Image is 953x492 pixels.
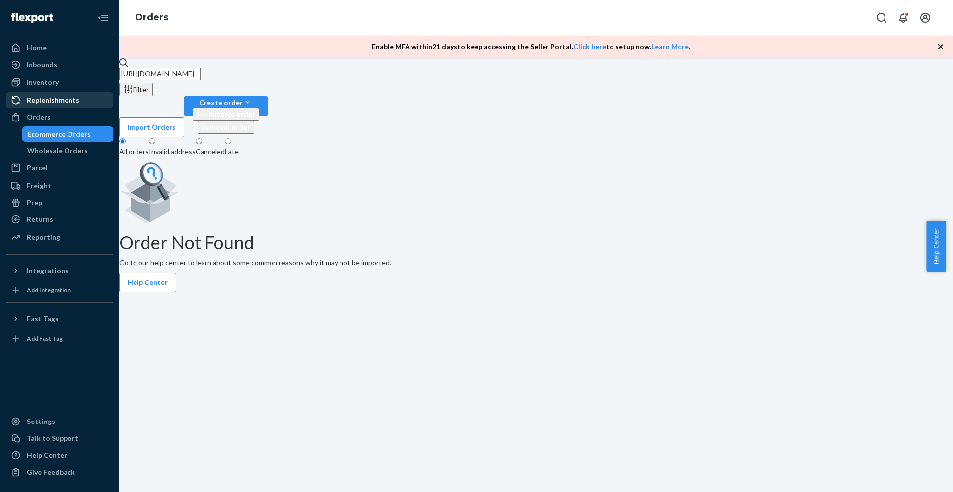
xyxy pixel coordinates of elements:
button: Removal order [198,121,254,134]
button: Open Search Box [872,8,891,28]
a: Orders [135,12,168,23]
div: Reporting [27,232,60,242]
a: Prep [6,195,113,211]
div: Settings [27,417,55,426]
div: Integrations [27,266,68,276]
a: Wholesale Orders [22,143,114,159]
a: Help Center [6,447,113,463]
div: Replenishments [27,95,79,105]
div: Filter [123,84,149,95]
div: Wholesale Orders [27,146,88,156]
a: Learn More [651,42,689,51]
button: Create orderEcommerce orderRemoval order [184,96,268,116]
button: Integrations [6,263,113,279]
div: Returns [27,214,53,224]
div: Orders [27,112,51,122]
a: Talk to Support [6,430,113,446]
div: Invalid address [149,147,196,157]
input: All orders [119,138,126,144]
button: Import Orders [119,117,184,137]
a: Add Fast Tag [6,331,113,347]
a: Add Integration [6,282,113,298]
a: Freight [6,178,113,194]
div: Freight [27,181,51,191]
a: Click here [573,42,606,51]
div: Prep [27,198,42,208]
div: Add Integration [27,286,71,294]
div: Canceled [196,147,225,157]
a: Inventory [6,74,113,90]
p: Go to our help center to learn about some common reasons why it may not be imported. [119,258,953,268]
button: Ecommerce order [193,108,259,121]
input: Invalid address [149,138,155,144]
img: Flexport logo [11,13,53,23]
div: Talk to Support [27,433,78,443]
a: Parcel [6,160,113,176]
button: Open account menu [915,8,935,28]
div: Inbounds [27,60,57,70]
button: Fast Tags [6,311,113,327]
a: Orders [6,109,113,125]
a: Returns [6,211,113,227]
input: Search orders [119,68,201,80]
div: Help Center [27,450,67,460]
input: Late [225,138,231,144]
input: Canceled [196,138,202,144]
img: Empty list [119,159,179,223]
a: Settings [6,414,113,429]
span: Ecommerce order [197,110,255,118]
div: Fast Tags [27,314,59,324]
div: Inventory [27,77,59,87]
h1: Order Not Found [119,233,953,253]
div: Home [27,43,47,53]
a: Reporting [6,229,113,245]
div: Ecommerce Orders [27,129,91,139]
div: Create order [193,97,259,108]
a: Replenishments [6,92,113,108]
button: Filter [119,83,153,96]
div: Give Feedback [27,467,75,477]
button: Open notifications [893,8,913,28]
p: Enable MFA within 21 days to keep accessing the Seller Portal. to setup now. . [372,42,690,52]
div: All orders [119,147,149,157]
span: Removal order [202,123,250,131]
a: Home [6,40,113,56]
a: Inbounds [6,57,113,72]
ol: breadcrumbs [127,3,176,32]
a: Ecommerce Orders [22,126,114,142]
div: Parcel [27,163,48,173]
button: Help Center [119,273,176,292]
button: Help Center [926,221,946,272]
button: Give Feedback [6,464,113,480]
div: Late [225,147,239,157]
div: Add Fast Tag [27,334,63,343]
button: Close Navigation [93,8,113,28]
